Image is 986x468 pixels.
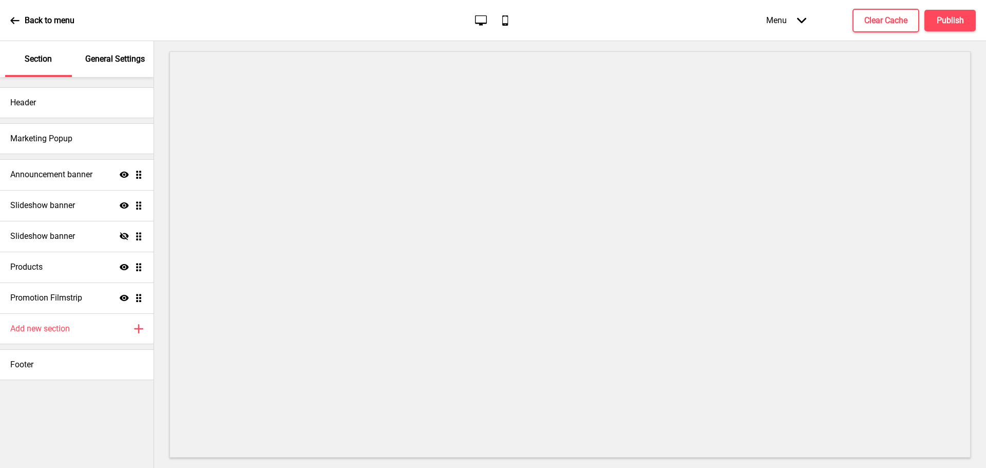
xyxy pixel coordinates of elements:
h4: Announcement banner [10,169,92,180]
div: Menu [756,5,817,35]
h4: Slideshow banner [10,200,75,211]
h4: Slideshow banner [10,231,75,242]
h4: Footer [10,359,33,370]
p: Section [25,53,52,65]
h4: Publish [937,15,964,26]
p: General Settings [85,53,145,65]
h4: Promotion Filmstrip [10,292,82,304]
button: Clear Cache [852,9,919,32]
h4: Clear Cache [864,15,907,26]
h4: Add new section [10,323,70,334]
p: Back to menu [25,15,74,26]
h4: Marketing Popup [10,133,72,144]
button: Publish [924,10,976,31]
a: Back to menu [10,7,74,34]
h4: Products [10,261,43,273]
h4: Header [10,97,36,108]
